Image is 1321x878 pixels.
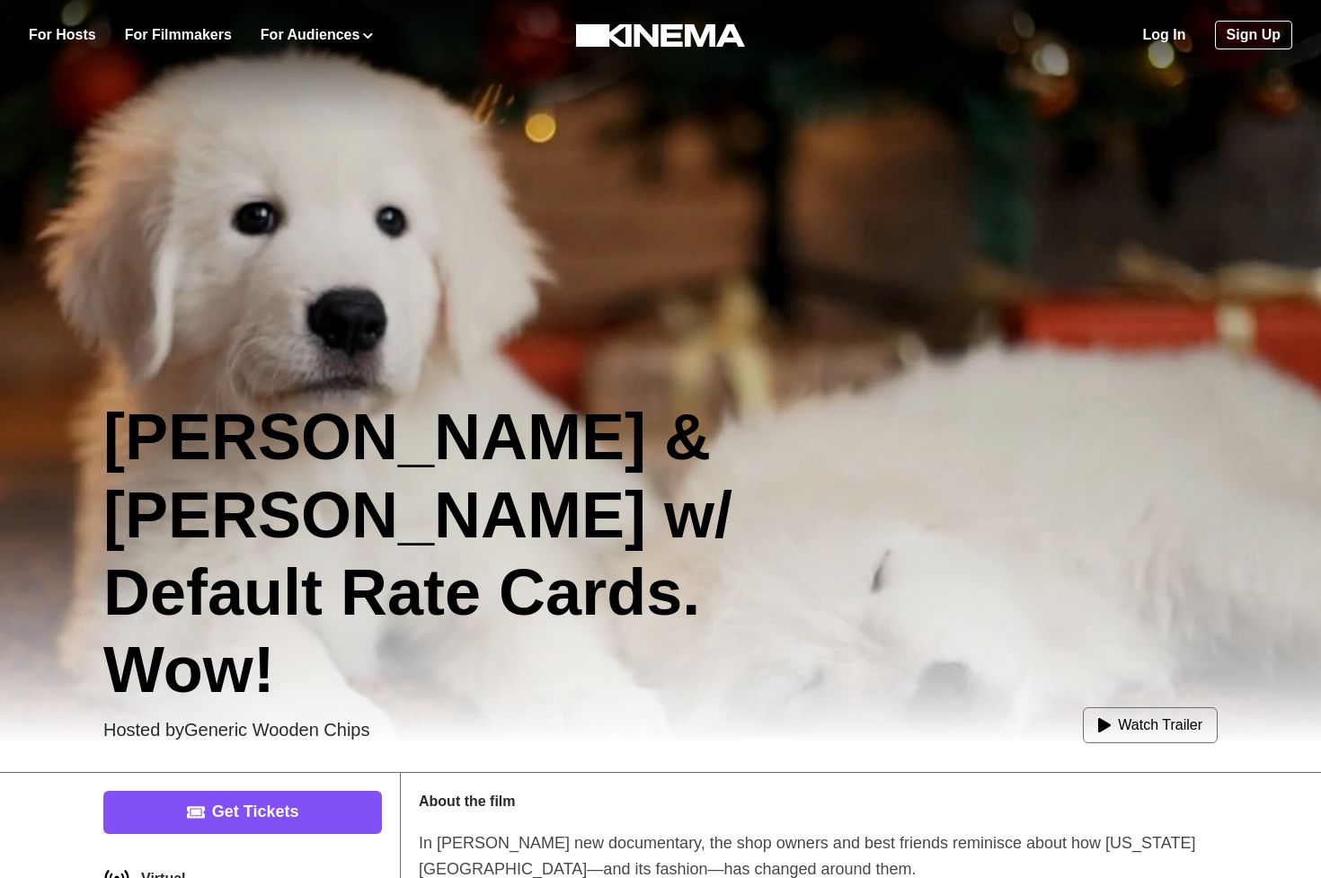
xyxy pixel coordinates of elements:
button: For Audiences [261,24,373,46]
p: Hosted by Generic Wooden Chips [103,716,369,743]
a: Sign Up [1215,21,1292,49]
a: For Hosts [29,24,96,46]
button: Watch Trailer [1083,707,1218,743]
h1: [PERSON_NAME] & [PERSON_NAME] w/ Default Rate Cards. Wow! [103,398,851,709]
a: For Filmmakers [125,24,232,46]
a: Get Tickets [103,791,382,834]
p: About the film [419,791,1218,812]
a: Log In [1143,24,1186,46]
